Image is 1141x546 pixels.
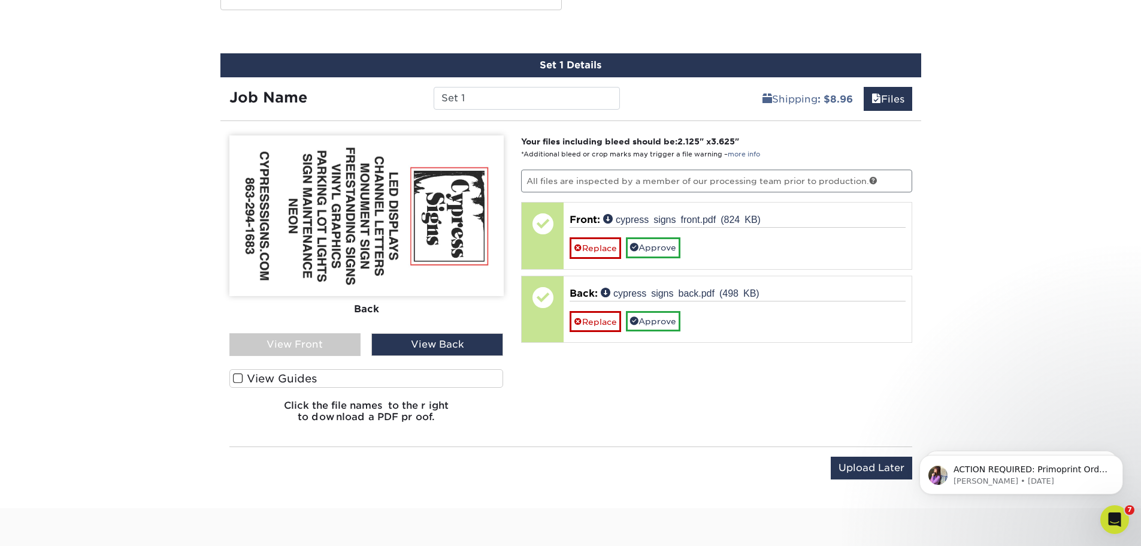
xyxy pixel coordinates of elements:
div: View Back [371,333,503,356]
iframe: Google Customer Reviews [3,509,102,542]
span: 7 [1125,505,1134,515]
span: files [871,93,881,105]
input: Enter a job name [434,87,620,110]
div: Set 1 Details [220,53,921,77]
a: cypress signs back.pdf (498 KB) [601,288,759,297]
h6: Click the file names to the right to download a PDF proof. [229,400,504,432]
strong: Your files including bleed should be: " x " [521,137,739,146]
b: : $8.96 [818,93,853,105]
span: 2.125 [677,137,700,146]
div: Back [229,296,504,322]
label: View Guides [229,369,504,388]
a: Replace [570,237,621,258]
strong: Job Name [229,89,307,106]
a: more info [728,150,760,158]
a: cypress signs front.pdf (824 KB) [603,214,761,224]
small: *Additional bleed or crop marks may trigger a file warning – [521,150,760,158]
div: View Front [229,333,361,356]
a: Approve [626,311,680,331]
span: shipping [762,93,772,105]
a: Shipping: $8.96 [755,87,861,111]
span: Front: [570,214,600,225]
a: Replace [570,311,621,332]
span: 3.625 [711,137,735,146]
span: Back: [570,288,598,299]
input: Upload Later [831,457,912,479]
iframe: Intercom notifications message [901,430,1141,514]
a: Files [864,87,912,111]
p: All files are inspected by a member of our processing team prior to production. [521,170,912,192]
iframe: Intercom live chat [1100,505,1129,534]
a: Approve [626,237,680,258]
